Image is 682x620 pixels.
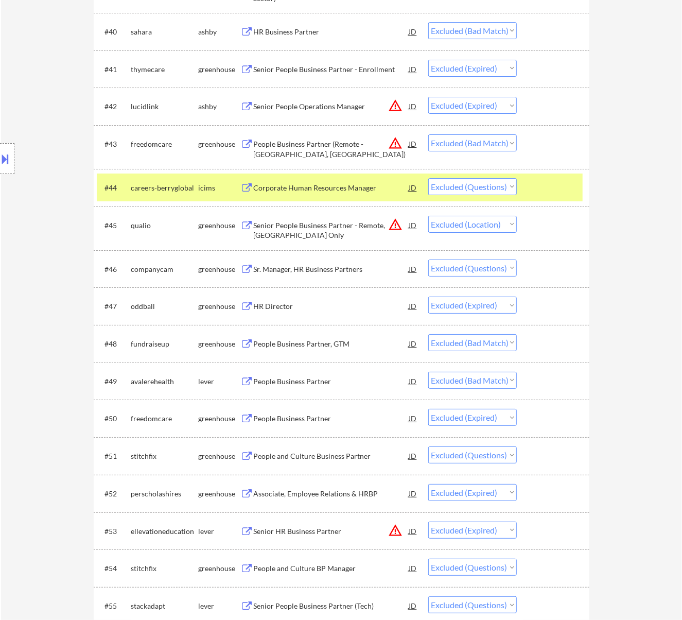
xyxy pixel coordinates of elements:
div: #54 [105,563,123,574]
div: JD [408,522,418,540]
div: JD [408,409,418,427]
div: #55 [105,601,123,611]
div: freedomcare [131,414,199,424]
div: lever [199,376,241,387]
div: #49 [105,376,123,387]
div: #52 [105,489,123,499]
div: HR Director [254,301,409,312]
div: greenhouse [199,339,241,349]
div: Senior HR Business Partner [254,526,409,537]
div: JD [408,559,418,577]
div: JD [408,334,418,353]
div: #50 [105,414,123,424]
div: #48 [105,339,123,349]
div: lever [199,526,241,537]
div: fundraiseup [131,339,199,349]
div: greenhouse [199,64,241,75]
div: Senior People Business Partner - Remote, [GEOGRAPHIC_DATA] Only [254,220,409,240]
div: perscholashires [131,489,199,499]
div: People Business Partner [254,376,409,387]
div: greenhouse [199,220,241,231]
div: avalerehealth [131,376,199,387]
div: Corporate Human Resources Manager [254,183,409,193]
div: JD [408,484,418,503]
div: lever [199,601,241,611]
div: JD [408,596,418,615]
div: #40 [105,27,123,37]
div: #46 [105,264,123,274]
div: HR Business Partner [254,27,409,37]
button: warning_amber [389,217,403,232]
div: Senior People Business Partner (Tech) [254,601,409,611]
div: People and Culture Business Partner [254,451,409,461]
div: JD [408,60,418,78]
div: ellevationeducation [131,526,199,537]
div: JD [408,372,418,390]
div: ashby [199,27,241,37]
button: warning_amber [389,136,403,150]
div: oddball [131,301,199,312]
div: greenhouse [199,563,241,574]
div: JD [408,134,418,153]
div: Associate, Employee Relations & HRBP [254,489,409,499]
div: greenhouse [199,414,241,424]
div: companycam [131,264,199,274]
div: JD [408,260,418,278]
div: greenhouse [199,489,241,499]
button: warning_amber [389,98,403,113]
div: #47 [105,301,123,312]
div: People Business Partner, GTM [254,339,409,349]
div: greenhouse [199,301,241,312]
div: JD [408,297,418,315]
div: People and Culture BP Manager [254,563,409,574]
button: warning_amber [389,523,403,538]
div: Sr. Manager, HR Business Partners [254,264,409,274]
div: JD [408,216,418,234]
div: JD [408,97,418,115]
div: JD [408,22,418,41]
div: greenhouse [199,139,241,149]
div: #51 [105,451,123,461]
div: icims [199,183,241,193]
div: sahara [131,27,199,37]
div: greenhouse [199,451,241,461]
div: Senior People Business Partner - Enrollment [254,64,409,75]
div: stitchfix [131,451,199,461]
div: People Business Partner [254,414,409,424]
div: greenhouse [199,264,241,274]
div: #53 [105,526,123,537]
div: Senior People Operations Manager [254,101,409,112]
div: JD [408,178,418,197]
div: stitchfix [131,563,199,574]
div: ashby [199,101,241,112]
div: People Business Partner (Remote - [GEOGRAPHIC_DATA], [GEOGRAPHIC_DATA]) [254,139,409,159]
div: JD [408,446,418,465]
div: stackadapt [131,601,199,611]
